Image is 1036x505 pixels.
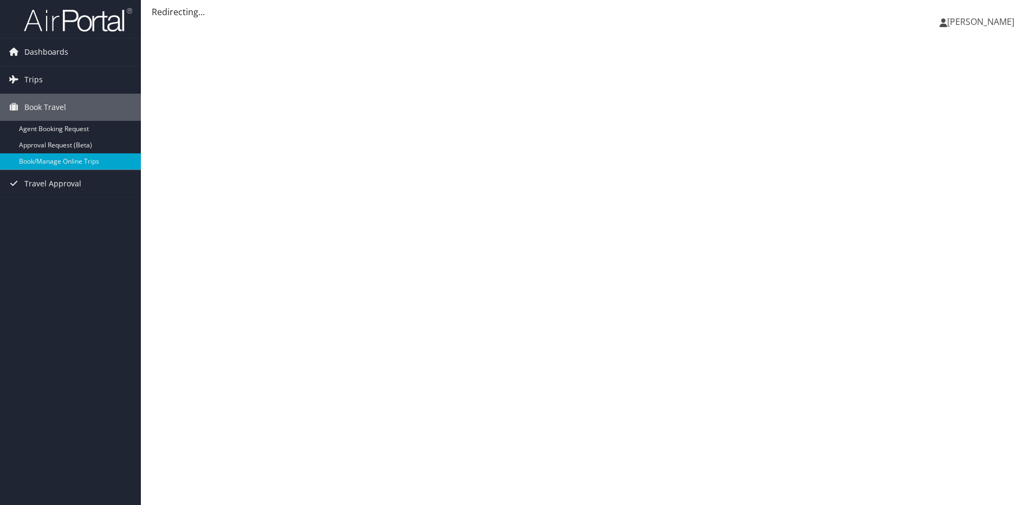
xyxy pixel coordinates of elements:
[152,5,1025,18] div: Redirecting...
[947,16,1014,28] span: [PERSON_NAME]
[24,94,66,121] span: Book Travel
[940,5,1025,38] a: [PERSON_NAME]
[24,66,43,93] span: Trips
[24,38,68,66] span: Dashboards
[24,170,81,197] span: Travel Approval
[24,7,132,33] img: airportal-logo.png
